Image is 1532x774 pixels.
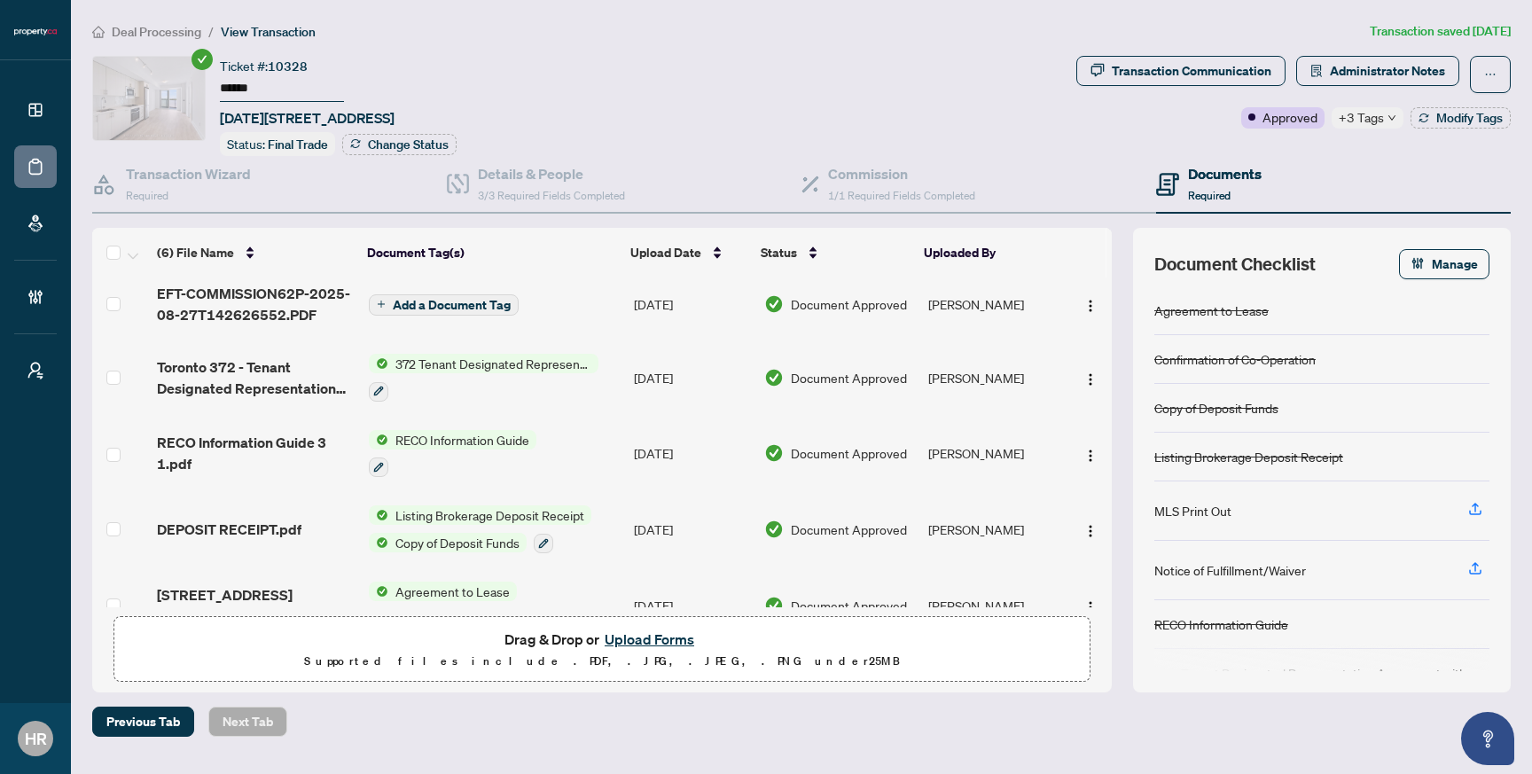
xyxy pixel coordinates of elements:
th: Uploaded By [917,228,1060,278]
span: Listing Brokerage Deposit Receipt [388,505,591,525]
span: Required [126,189,168,202]
span: Change Status [368,138,449,151]
span: user-switch [27,362,44,379]
img: Logo [1083,372,1098,387]
span: Manage [1432,250,1478,278]
th: (6) File Name [150,228,361,278]
img: Status Icon [369,430,388,450]
span: RECO Information Guide 3 1.pdf [157,432,355,474]
div: Transaction Communication [1112,57,1271,85]
th: Upload Date [623,228,754,278]
span: Document Approved [791,596,907,615]
button: Status Icon372 Tenant Designated Representation Agreement with Company Schedule A [369,354,598,402]
td: [PERSON_NAME] [921,491,1066,567]
span: Approved [1262,107,1317,127]
img: Logo [1083,299,1098,313]
span: Toronto 372 - Tenant Designated Representation Agreement - Authority for Leas 1 1.pdf [157,356,355,399]
h4: Documents [1188,163,1262,184]
span: 3/3 Required Fields Completed [478,189,625,202]
span: 372 Tenant Designated Representation Agreement with Company Schedule A [388,354,598,373]
td: [DATE] [627,416,758,492]
span: Previous Tab [106,708,180,736]
span: Upload Date [630,243,701,262]
span: Copy of Deposit Funds [388,533,527,552]
span: View Transaction [221,24,316,40]
button: Status IconRECO Information Guide [369,430,536,478]
span: (6) File Name [157,243,234,262]
button: Modify Tags [1411,107,1511,129]
img: Document Status [764,294,784,314]
span: 1/1 Required Fields Completed [828,189,975,202]
div: Notice of Fulfillment/Waiver [1154,560,1306,580]
span: Add a Document Tag [393,299,511,311]
img: Status Icon [369,354,388,373]
span: Deal Processing [112,24,201,40]
li: / [208,21,214,42]
button: Change Status [342,134,457,155]
img: Status Icon [369,505,388,525]
img: Document Status [764,368,784,387]
div: Status: [220,132,335,156]
span: solution [1310,65,1323,77]
span: Document Approved [791,520,907,539]
td: [PERSON_NAME] [921,269,1066,340]
img: Document Status [764,520,784,539]
span: Document Approved [791,294,907,314]
h4: Transaction Wizard [126,163,251,184]
span: Modify Tags [1436,112,1503,124]
div: Agreement to Lease [1154,301,1269,320]
td: [PERSON_NAME] [921,340,1066,416]
span: check-circle [191,49,213,70]
img: Status Icon [369,582,388,601]
div: Confirmation of Co-Operation [1154,349,1316,369]
span: DEPOSIT RECEIPT.pdf [157,519,301,540]
button: Transaction Communication [1076,56,1286,86]
span: Agreement to Lease [388,582,517,601]
img: Status Icon [369,533,388,552]
button: Manage [1399,249,1489,279]
td: [DATE] [627,340,758,416]
span: Status [761,243,797,262]
button: Previous Tab [92,707,194,737]
span: 10328 [268,59,308,74]
button: Logo [1076,591,1105,620]
button: Upload Forms [599,628,700,651]
button: Logo [1076,364,1105,392]
img: Logo [1083,449,1098,463]
div: RECO Information Guide [1154,614,1288,634]
img: logo [14,27,57,37]
td: [DATE] [627,269,758,340]
span: down [1387,113,1396,122]
span: Required [1188,189,1231,202]
span: +3 Tags [1339,107,1384,128]
span: Drag & Drop or [504,628,700,651]
div: Ticket #: [220,56,308,76]
span: Final Trade [268,137,328,152]
img: Logo [1083,524,1098,538]
button: Logo [1076,515,1105,543]
button: Logo [1076,439,1105,467]
span: Document Checklist [1154,252,1316,277]
span: [STREET_ADDRESS] completed lease_Aug 8th2025.pdf [157,584,355,627]
button: Administrator Notes [1296,56,1459,86]
img: Logo [1083,600,1098,614]
button: Open asap [1461,712,1514,765]
div: Copy of Deposit Funds [1154,398,1278,418]
td: [PERSON_NAME] [921,416,1066,492]
th: Document Tag(s) [360,228,623,278]
button: Status IconListing Brokerage Deposit ReceiptStatus IconCopy of Deposit Funds [369,505,591,553]
th: Status [754,228,917,278]
td: [PERSON_NAME] [921,567,1066,644]
div: Listing Brokerage Deposit Receipt [1154,447,1343,466]
img: Document Status [764,596,784,615]
article: Transaction saved [DATE] [1370,21,1511,42]
span: ellipsis [1484,68,1497,81]
button: Next Tab [208,707,287,737]
button: Logo [1076,290,1105,318]
button: Add a Document Tag [369,293,519,316]
span: Document Approved [791,443,907,463]
img: Document Status [764,443,784,463]
span: Administrator Notes [1330,57,1445,85]
span: [DATE][STREET_ADDRESS] [220,107,395,129]
h4: Commission [828,163,975,184]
